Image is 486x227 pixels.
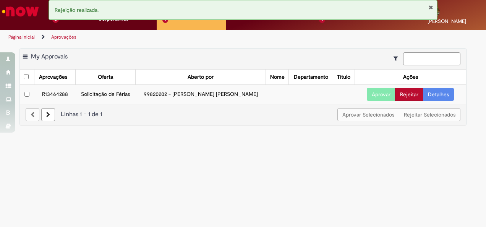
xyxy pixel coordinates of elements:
button: Rejeitar [395,88,423,101]
img: ServiceNow [1,4,40,19]
th: Aprovações [34,70,76,84]
td: R13464288 [34,85,76,104]
ul: Trilhas de página [6,30,318,44]
div: Departamento [294,73,328,81]
div: Aprovações [39,73,67,81]
div: Oferta [98,73,113,81]
a: Página inicial [8,34,35,40]
div: Ações [403,73,418,81]
i: Mostrar filtros para: Suas Solicitações [394,56,402,61]
div: Nome [270,73,285,81]
div: Aberto por [188,73,214,81]
span: My Approvals [31,53,68,60]
span: [PERSON_NAME] [428,18,466,24]
button: Fechar Notificação [428,4,433,10]
button: Aprovar [367,88,395,101]
td: Solicitação de Férias [76,85,135,104]
td: 99820202 - [PERSON_NAME] [PERSON_NAME] [135,85,266,104]
div: Linhas 1 − 1 de 1 [26,110,460,119]
div: Título [337,73,350,81]
span: Rejeição realizada. [55,6,99,13]
a: Detalhes [423,88,454,101]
